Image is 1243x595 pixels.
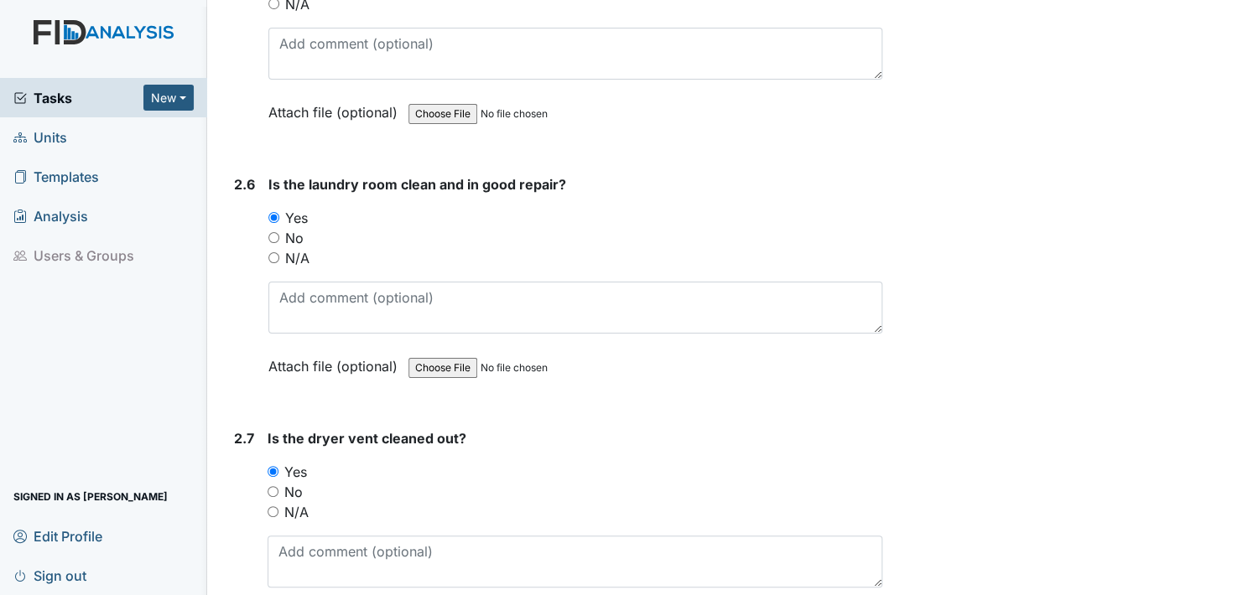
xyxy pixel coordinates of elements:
[13,523,102,549] span: Edit Profile
[234,174,255,194] label: 2.6
[234,428,254,448] label: 2.7
[13,484,168,510] span: Signed in as [PERSON_NAME]
[268,212,279,223] input: Yes
[268,466,278,477] input: Yes
[13,124,67,150] span: Units
[268,486,278,497] input: No
[285,248,309,268] label: N/A
[268,430,466,447] span: Is the dryer vent cleaned out?
[268,93,404,122] label: Attach file (optional)
[13,163,99,189] span: Templates
[268,176,566,193] span: Is the laundry room clean and in good repair?
[143,85,194,111] button: New
[13,562,86,588] span: Sign out
[268,252,279,263] input: N/A
[284,502,309,522] label: N/A
[13,88,143,108] a: Tasks
[268,506,278,517] input: N/A
[268,347,404,376] label: Attach file (optional)
[284,462,307,482] label: Yes
[285,228,304,248] label: No
[285,208,308,228] label: Yes
[13,203,88,229] span: Analysis
[268,232,279,243] input: No
[284,482,303,502] label: No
